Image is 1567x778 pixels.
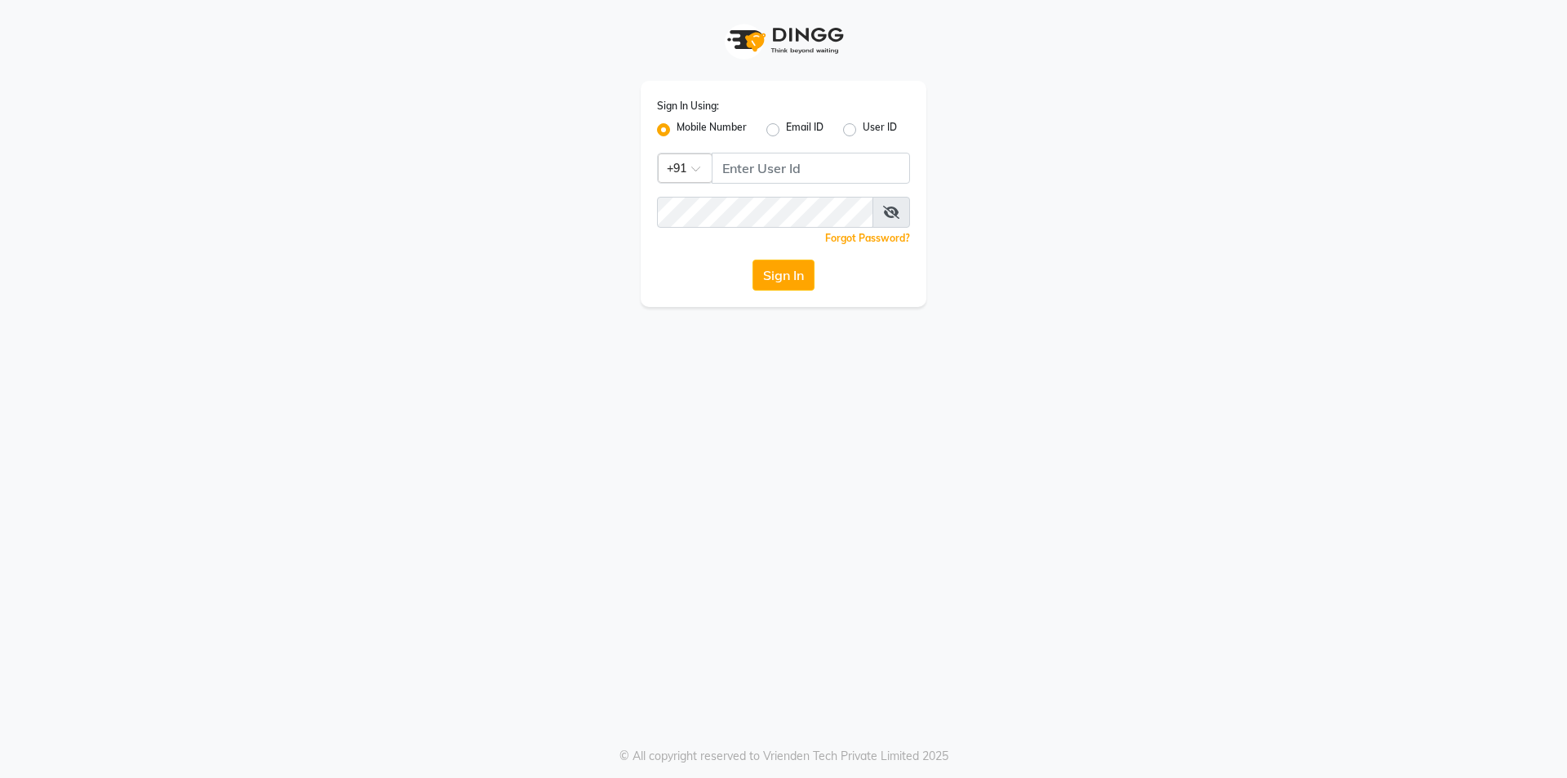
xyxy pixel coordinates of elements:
label: Sign In Using: [657,99,719,113]
label: Email ID [786,120,823,140]
label: Mobile Number [677,120,747,140]
input: Username [712,153,910,184]
a: Forgot Password? [825,232,910,244]
img: logo1.svg [718,16,849,64]
input: Username [657,197,873,228]
label: User ID [863,120,897,140]
button: Sign In [752,260,815,291]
